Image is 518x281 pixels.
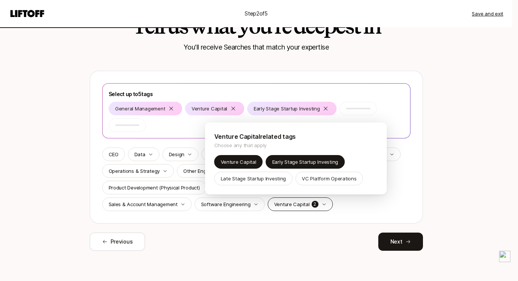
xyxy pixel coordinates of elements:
p: VC Platform Operations [302,175,356,182]
p: Early Stage Startup Investing [272,158,338,166]
p: Choose any that apply [214,141,378,149]
p: Late Stage Startup Investing [221,175,286,182]
p: Venture Capital related tags [214,132,378,141]
p: Venture Capital [221,158,256,166]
